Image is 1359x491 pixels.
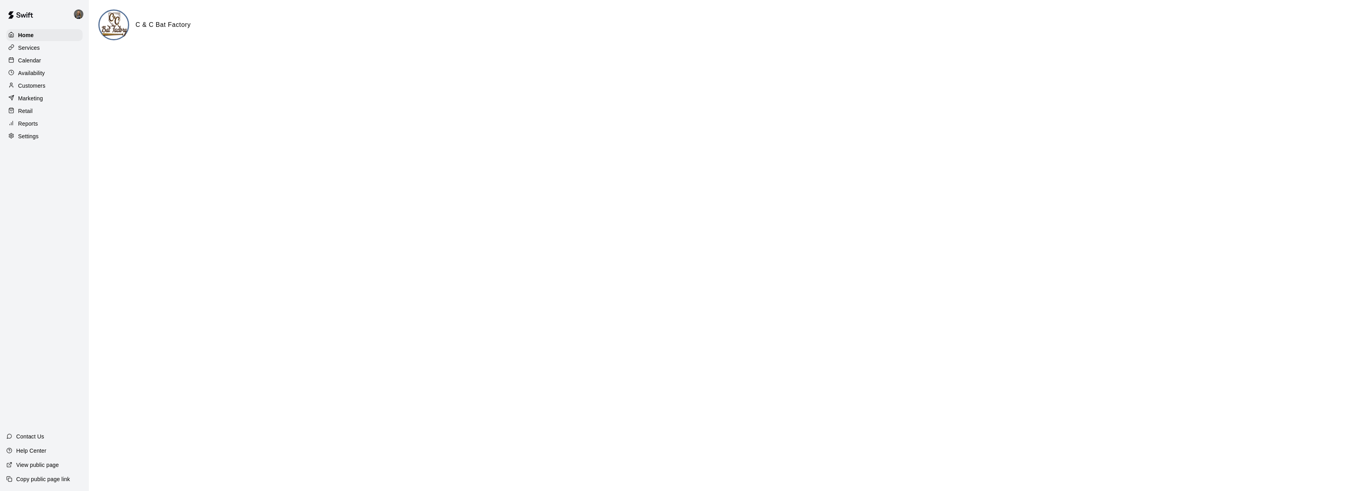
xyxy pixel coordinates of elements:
[6,55,83,66] a: Calendar
[6,92,83,104] a: Marketing
[18,31,34,39] p: Home
[74,9,83,19] img: Presley Jantzi
[18,69,45,77] p: Availability
[18,56,41,64] p: Calendar
[18,107,33,115] p: Retail
[18,120,38,128] p: Reports
[18,44,40,52] p: Services
[6,29,83,41] a: Home
[18,82,45,90] p: Customers
[72,6,89,22] div: Presley Jantzi
[136,20,191,30] h6: C & C Bat Factory
[6,130,83,142] a: Settings
[6,105,83,117] a: Retail
[18,132,39,140] p: Settings
[6,42,83,54] a: Services
[6,118,83,130] a: Reports
[6,67,83,79] a: Availability
[16,475,70,483] p: Copy public page link
[16,447,46,455] p: Help Center
[16,461,59,469] p: View public page
[6,80,83,92] a: Customers
[100,11,129,40] img: C & C Bat Factory logo
[18,94,43,102] p: Marketing
[16,433,44,440] p: Contact Us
